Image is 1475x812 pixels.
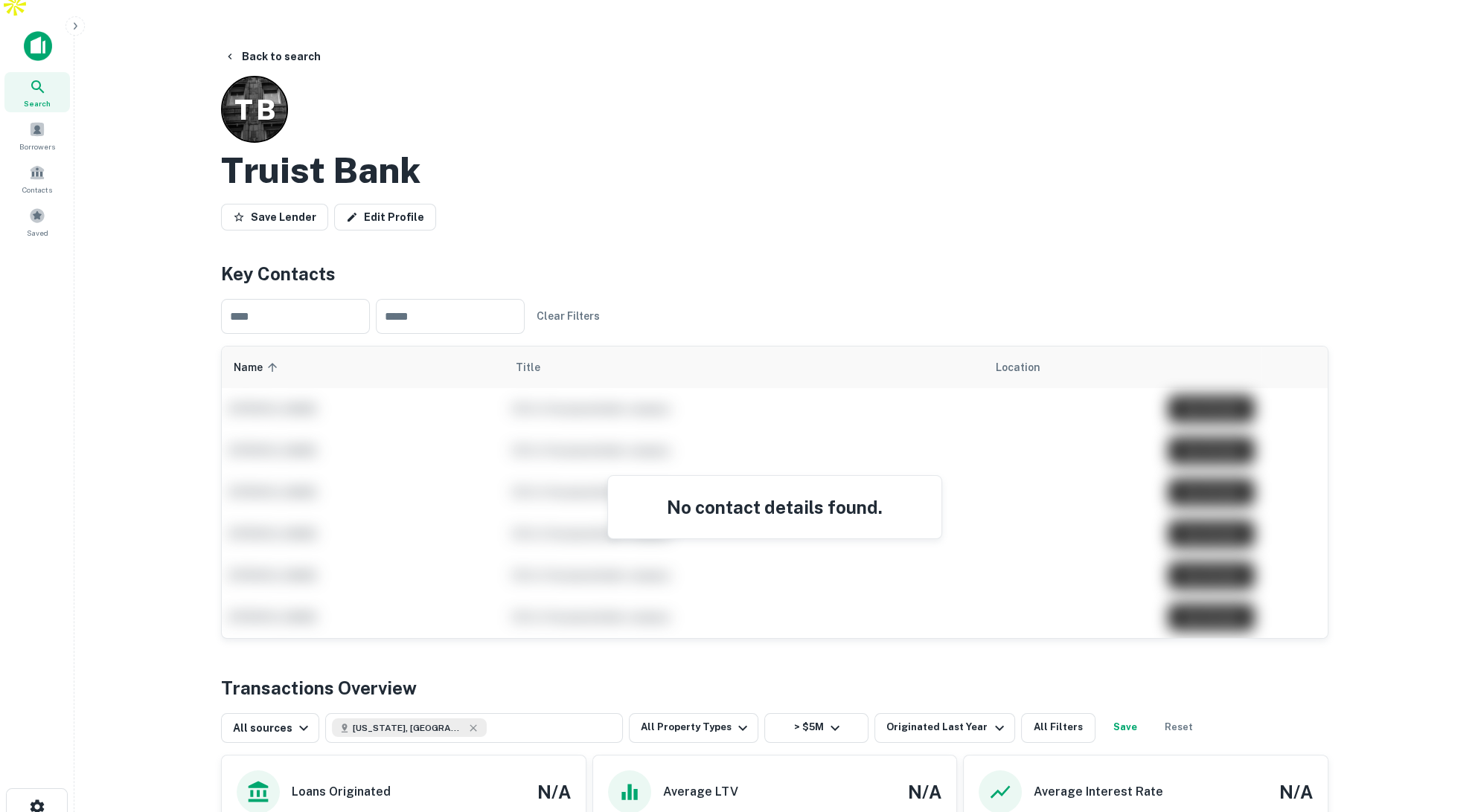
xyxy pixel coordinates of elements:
[1101,713,1149,743] button: Save your search to get updates of matches that match your search criteria.
[353,721,464,735] span: [US_STATE], [GEOGRAPHIC_DATA]
[222,347,1328,638] div: scrollable content
[221,204,328,231] button: Save Lender
[537,779,571,805] h4: N/A
[234,88,275,131] p: T B
[663,783,738,801] h6: Average LTV
[24,97,51,109] span: Search
[19,141,55,152] span: Borrowers
[629,713,758,743] button: All Property Types
[531,303,606,329] button: Clear Filters
[4,72,70,112] a: Search
[22,184,52,196] span: Contacts
[908,779,941,805] h4: N/A
[334,204,436,231] a: Edit Profile
[1021,713,1095,743] button: All Filters
[4,115,70,155] a: Borrowers
[221,149,420,192] h2: Truist Bank
[218,43,327,70] button: Back to search
[764,713,868,743] button: > $5M
[626,494,924,521] h4: No contact details found.
[292,783,391,801] h6: Loans Originated
[4,202,70,242] a: Saved
[325,713,623,743] button: [US_STATE], [GEOGRAPHIC_DATA]
[221,674,417,701] h4: Transactions Overview
[27,227,48,239] span: Saved
[221,260,1328,287] h4: Key Contacts
[221,713,319,743] button: All sources
[1279,779,1313,805] h4: N/A
[1034,783,1163,801] h6: Average Interest Rate
[1155,713,1203,743] button: Reset
[1401,693,1475,764] iframe: Chat Widget
[886,719,1008,737] div: Originated Last Year
[4,158,70,199] a: Contacts
[874,713,1014,743] button: Originated Last Year
[24,31,52,61] img: capitalize-icon.png
[233,719,313,737] div: All sources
